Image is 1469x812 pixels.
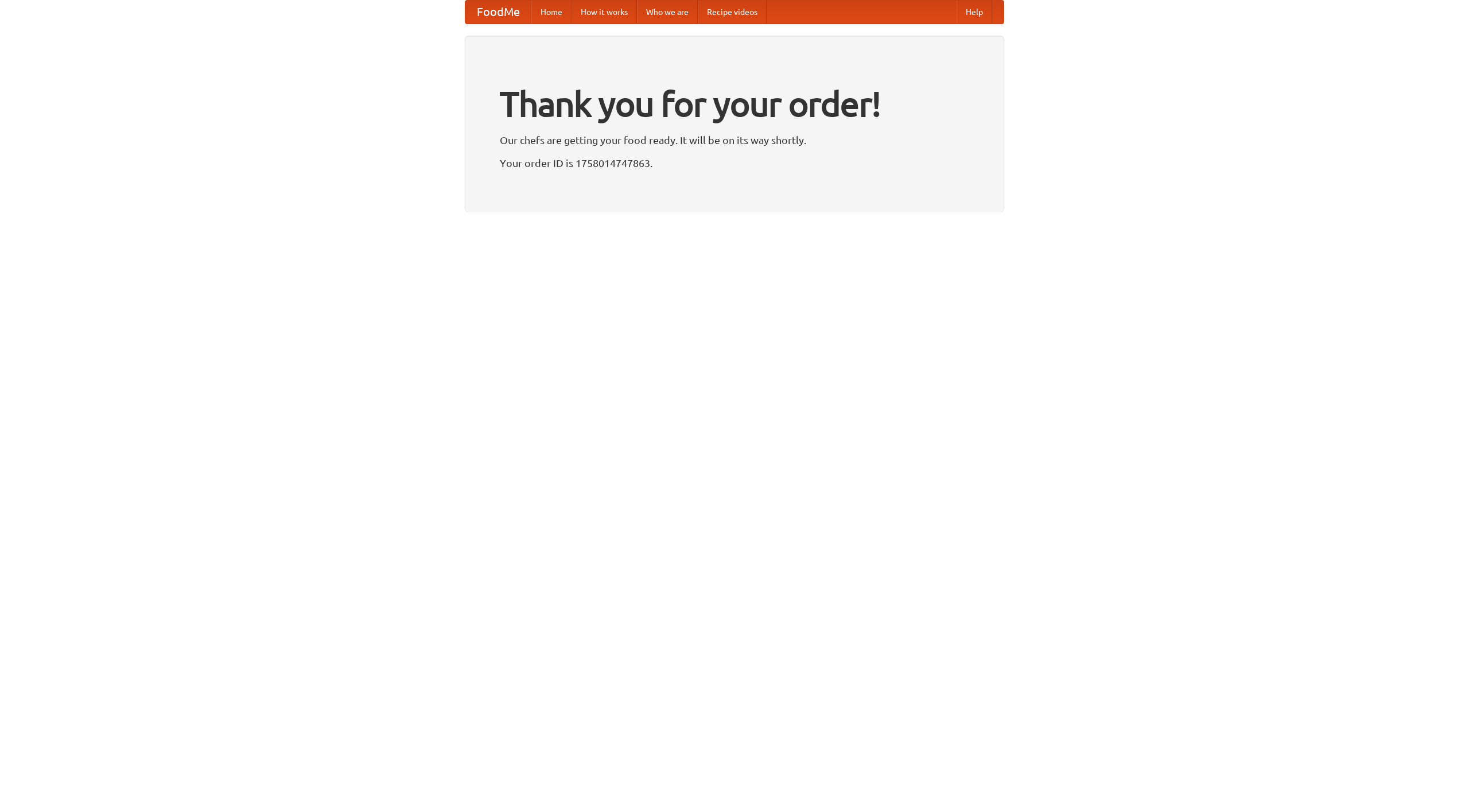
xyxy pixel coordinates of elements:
p: Our chefs are getting your food ready. It will be on its way shortly. [500,131,969,149]
a: Help [957,1,992,24]
a: Recipe videos [698,1,767,24]
a: How it works [572,1,637,24]
a: FoodMe [465,1,531,24]
h1: Thank you for your order! [500,76,969,131]
a: Who we are [637,1,698,24]
a: Home [531,1,572,24]
p: Your order ID is 1758014747863. [500,154,969,172]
